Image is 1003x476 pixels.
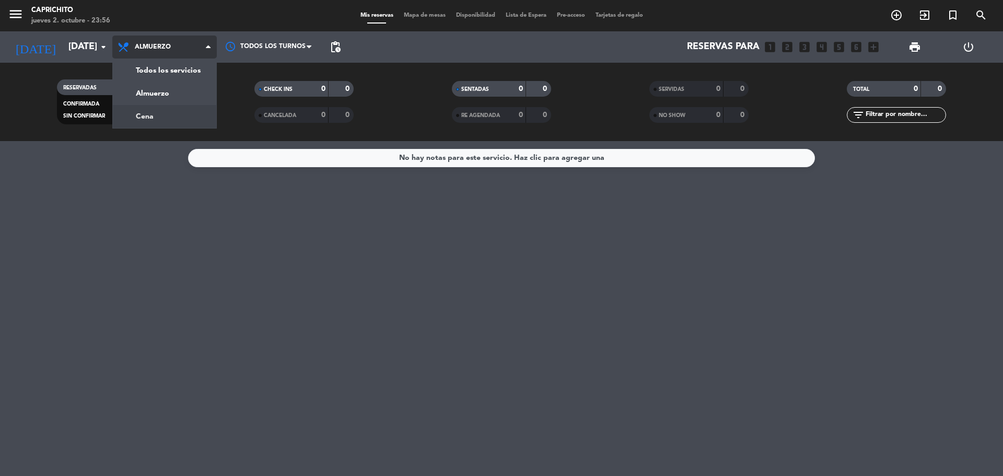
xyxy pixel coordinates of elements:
i: looks_3 [798,40,811,54]
strong: 0 [543,111,549,119]
input: Filtrar por nombre... [865,109,946,121]
i: looks_6 [849,40,863,54]
strong: 0 [543,85,549,92]
span: CHECK INS [264,87,293,92]
div: Caprichito [31,5,110,16]
div: jueves 2. octubre - 23:56 [31,16,110,26]
span: print [908,41,921,53]
strong: 0 [321,111,325,119]
i: looks_4 [815,40,829,54]
i: turned_in_not [947,9,959,21]
i: looks_two [780,40,794,54]
strong: 0 [716,111,720,119]
div: LOG OUT [941,31,995,63]
span: pending_actions [329,41,342,53]
a: Cena [113,105,216,128]
span: SIN CONFIRMAR [63,113,105,119]
strong: 0 [519,111,523,119]
strong: 0 [740,85,747,92]
i: arrow_drop_down [97,41,110,53]
i: power_settings_new [962,41,975,53]
span: Almuerzo [135,43,171,51]
div: No hay notas para este servicio. Haz clic para agregar una [399,152,604,164]
strong: 0 [345,111,352,119]
span: CANCELADA [264,113,296,118]
span: Pre-acceso [552,13,590,18]
span: SENTADAS [461,87,489,92]
strong: 0 [321,85,325,92]
span: RESERVADAS [63,85,97,90]
strong: 0 [938,85,944,92]
i: [DATE] [8,36,63,59]
i: menu [8,6,24,22]
span: Disponibilidad [451,13,500,18]
i: looks_one [763,40,777,54]
i: exit_to_app [918,9,931,21]
strong: 0 [740,111,747,119]
span: Reservas para [687,42,760,52]
i: looks_5 [832,40,846,54]
strong: 0 [716,85,720,92]
i: filter_list [852,109,865,121]
a: Todos los servicios [113,59,216,82]
i: add_circle_outline [890,9,903,21]
span: Mapa de mesas [399,13,451,18]
i: search [975,9,987,21]
span: NO SHOW [659,113,685,118]
span: TOTAL [853,87,869,92]
span: SERVIDAS [659,87,684,92]
span: Mis reservas [355,13,399,18]
a: Almuerzo [113,82,216,105]
strong: 0 [345,85,352,92]
span: Lista de Espera [500,13,552,18]
span: Tarjetas de regalo [590,13,648,18]
i: add_box [867,40,880,54]
button: menu [8,6,24,26]
span: CONFIRMADA [63,101,99,107]
strong: 0 [519,85,523,92]
span: RE AGENDADA [461,113,500,118]
strong: 0 [914,85,918,92]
